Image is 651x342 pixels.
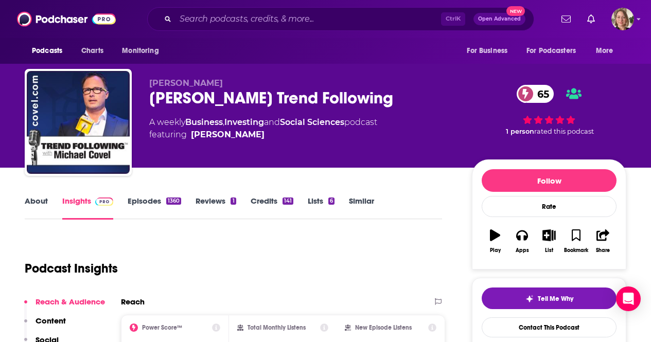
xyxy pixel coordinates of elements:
a: Similar [349,196,374,220]
img: Podchaser Pro [95,197,113,206]
div: List [545,247,553,254]
img: Podchaser - Follow, Share and Rate Podcasts [17,9,116,29]
div: Open Intercom Messenger [616,286,641,311]
button: Share [590,223,617,260]
div: Rate [482,196,617,217]
a: About [25,196,48,220]
span: featuring [149,129,377,141]
div: Play [490,247,501,254]
span: 65 [527,85,554,103]
div: 1 [231,197,236,205]
img: Michael Covel's Trend Following [27,71,130,174]
button: Follow [482,169,617,192]
button: open menu [520,41,591,61]
span: More [596,44,613,58]
h2: New Episode Listens [355,324,412,331]
div: 141 [283,197,293,205]
div: Bookmark [564,247,588,254]
span: For Podcasters [526,44,576,58]
span: Tell Me Why [538,295,573,303]
input: Search podcasts, credits, & more... [175,11,441,27]
button: Show profile menu [611,8,634,30]
h1: Podcast Insights [25,261,118,276]
div: Apps [516,247,529,254]
button: Bookmark [562,223,589,260]
a: Episodes1360 [128,196,181,220]
a: InsightsPodchaser Pro [62,196,113,220]
div: Search podcasts, credits, & more... [147,7,534,31]
a: Social Sciences [280,117,344,127]
p: Content [36,316,66,326]
button: Content [24,316,66,335]
p: Reach & Audience [36,297,105,307]
button: open menu [460,41,520,61]
a: Michael Covel [191,129,265,141]
span: For Business [467,44,507,58]
div: A weekly podcast [149,116,377,141]
a: Show notifications dropdown [583,10,599,28]
span: Logged in as AriFortierPr [611,8,634,30]
span: Podcasts [32,44,62,58]
span: , [223,117,224,127]
a: Contact This Podcast [482,317,617,337]
button: Reach & Audience [24,297,105,316]
h2: Reach [121,297,145,307]
button: List [536,223,562,260]
a: Reviews1 [196,196,236,220]
span: New [506,6,525,16]
button: Apps [508,223,535,260]
a: 65 [517,85,554,103]
span: Open Advanced [478,16,521,22]
span: Monitoring [122,44,159,58]
span: and [264,117,280,127]
button: open menu [589,41,626,61]
span: [PERSON_NAME] [149,78,223,88]
div: 6 [328,197,335,205]
img: tell me why sparkle [525,295,534,303]
div: 1360 [166,197,181,205]
span: Charts [81,44,103,58]
button: Open AdvancedNew [473,13,525,25]
a: Investing [224,117,264,127]
div: 65 1 personrated this podcast [472,78,626,142]
a: Charts [75,41,110,61]
span: 1 person [506,128,534,135]
a: Credits141 [251,196,293,220]
button: tell me why sparkleTell Me Why [482,287,617,309]
a: Lists6 [308,196,335,220]
button: open menu [115,41,172,61]
div: Share [596,247,610,254]
a: Show notifications dropdown [557,10,575,28]
a: Business [185,117,223,127]
img: User Profile [611,8,634,30]
button: Play [482,223,508,260]
h2: Total Monthly Listens [248,324,306,331]
button: open menu [25,41,76,61]
h2: Power Score™ [142,324,182,331]
span: Ctrl K [441,12,465,26]
span: rated this podcast [534,128,594,135]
